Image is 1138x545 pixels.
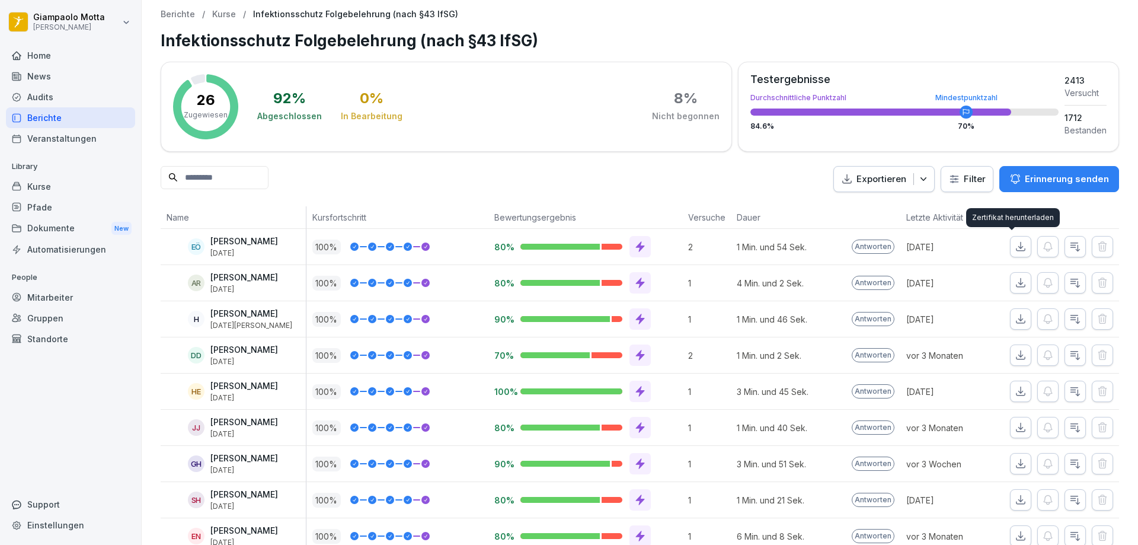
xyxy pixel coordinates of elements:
div: DD [188,347,204,364]
p: [PERSON_NAME] [33,23,105,31]
p: 100 % [312,276,341,291]
a: Veranstaltungen [6,128,135,149]
a: Berichte [6,107,135,128]
div: EN [188,528,204,544]
p: 80% [494,241,511,253]
button: Exportieren [833,166,935,193]
p: Name [167,211,300,224]
p: [DATE] [906,313,992,326]
p: [DATE] [906,385,992,398]
a: Mitarbeiter [6,287,135,308]
h1: Infektionsschutz Folgebelehrung (nach §43 IfSG) [161,29,1119,52]
a: Pfade [6,197,135,218]
p: 80% [494,495,511,506]
p: Giampaolo Motta [33,12,105,23]
div: Standorte [6,329,135,349]
p: Exportieren [856,173,906,186]
div: Nicht begonnen [652,110,720,122]
p: 1 [688,530,731,543]
div: 8 % [674,91,698,106]
p: [DATE] [210,466,278,474]
div: New [111,222,132,235]
p: 1 Min. und 2 Sek. [737,349,801,362]
div: Abgeschlossen [257,110,322,122]
a: Audits [6,87,135,107]
div: 1712 [1065,111,1107,124]
p: [PERSON_NAME] [210,454,278,464]
p: Antworten [852,348,894,362]
div: GH [188,455,204,472]
div: AR [188,275,204,291]
p: Antworten [852,276,894,290]
p: [PERSON_NAME] [210,309,292,319]
p: 100 % [312,312,341,327]
p: Letzte Aktivität [906,211,986,224]
div: 84.6 % [750,123,1059,130]
p: Bewertungsergebnis [494,211,676,224]
div: Testergebnisse [750,74,1059,85]
p: vor 3 Monaten [906,530,992,543]
p: 4 Min. und 2 Sek. [737,277,804,289]
p: vor 3 Monaten [906,349,992,362]
div: Dokumente [6,218,135,240]
p: 3 Min. und 45 Sek. [737,385,808,398]
p: [DATE][PERSON_NAME] [210,321,292,330]
p: Zugewiesen [184,110,228,120]
div: Mindestpunktzahl [935,94,998,101]
p: 1 [688,422,731,434]
p: 100 % [312,348,341,363]
p: 80% [494,531,511,542]
p: People [6,268,135,287]
p: 100% [494,386,511,397]
a: Berichte [161,9,195,20]
div: Durchschnittliche Punktzahl [750,94,1059,101]
div: In Bearbeitung [341,110,402,122]
a: Einstellungen [6,515,135,536]
p: 100 % [312,529,341,544]
p: 1 Min. und 21 Sek. [737,494,804,506]
a: Automatisierungen [6,239,135,260]
a: Gruppen [6,308,135,329]
div: Bestanden [1065,124,1107,136]
p: Antworten [852,457,894,471]
p: [DATE] [210,430,278,438]
div: HE [188,383,204,400]
p: Antworten [852,240,894,254]
a: Kurse [212,9,236,20]
p: 100 % [312,457,341,471]
p: Antworten [852,420,894,435]
p: vor 3 Wochen [906,458,992,470]
div: 0 % [360,91,383,106]
p: 1 Min. und 40 Sek. [737,422,807,434]
p: / [202,9,205,20]
p: 100 % [312,240,341,254]
p: Antworten [852,493,894,507]
div: News [6,66,135,87]
p: Library [6,157,135,176]
p: [PERSON_NAME] [210,381,278,391]
p: 70% [494,350,511,361]
p: [PERSON_NAME] [210,273,278,283]
p: [DATE] [210,502,278,511]
p: 2 [688,241,731,253]
p: 26 [197,93,215,107]
p: Antworten [852,384,894,399]
p: [PERSON_NAME] [210,490,278,500]
p: [PERSON_NAME] [210,526,278,536]
p: [DATE] [906,494,992,506]
p: 1 Min. und 46 Sek. [737,313,807,326]
p: [DATE] [906,241,992,253]
p: Infektionsschutz Folgebelehrung (nach §43 IfSG) [253,9,458,20]
p: 2 [688,349,731,362]
p: 1 [688,458,731,470]
p: Dauer [737,211,785,224]
p: 100 % [312,493,341,508]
